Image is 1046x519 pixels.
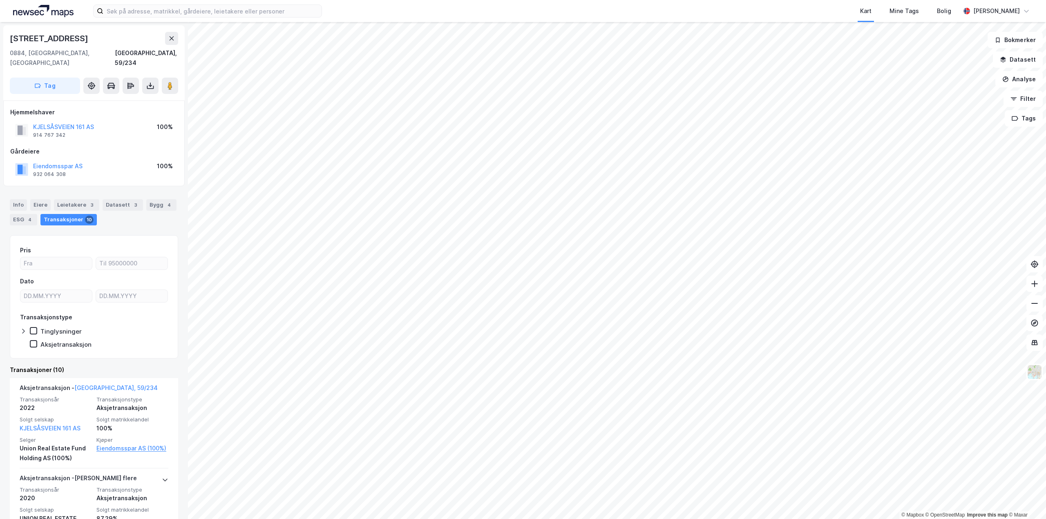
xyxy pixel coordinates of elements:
span: Solgt selskap [20,416,92,423]
input: Til 95000000 [96,257,168,270]
div: 100% [157,161,173,171]
span: Transaksjonsår [20,486,92,493]
input: Fra [20,257,92,270]
a: Mapbox [901,512,924,518]
div: Mine Tags [890,6,919,16]
a: KJELSÅSVEIEN 161 AS [20,425,80,432]
span: Solgt matrikkelandel [96,506,168,513]
img: Z [1027,364,1042,380]
div: Kart [860,6,872,16]
div: 4 [26,216,34,224]
div: 3 [132,201,140,209]
div: 100% [96,423,168,433]
div: Gårdeiere [10,147,178,156]
button: Analyse [995,71,1043,87]
span: Kjøper [96,437,168,443]
div: 4 [165,201,173,209]
img: logo.a4113a55bc3d86da70a041830d287a7e.svg [13,5,74,17]
div: 100% [157,122,173,132]
div: 932 064 308 [33,171,66,178]
div: ESG [10,214,37,225]
div: Aksjetransaksjon [40,341,92,348]
div: Bolig [937,6,951,16]
a: [GEOGRAPHIC_DATA], 59/234 [74,384,158,391]
input: Søk på adresse, matrikkel, gårdeiere, leietakere eller personer [103,5,322,17]
div: Transaksjoner (10) [10,365,178,375]
div: 914 767 342 [33,132,65,138]
div: Pris [20,245,31,255]
button: Filter [1004,91,1043,107]
span: Transaksjonsår [20,396,92,403]
div: 2020 [20,493,92,503]
div: Transaksjoner [40,214,97,225]
div: Aksjetransaksjon - [20,383,158,396]
a: Improve this map [967,512,1008,518]
a: OpenStreetMap [925,512,965,518]
div: Dato [20,276,34,286]
button: Datasett [993,51,1043,68]
div: Aksjetransaksjon [96,493,168,503]
div: [PERSON_NAME] [973,6,1020,16]
div: Hjemmelshaver [10,107,178,117]
div: Aksjetransaksjon - [PERSON_NAME] flere [20,473,137,486]
a: Eiendomsspar AS (100%) [96,443,168,453]
button: Bokmerker [988,32,1043,48]
div: Info [10,199,27,211]
span: Transaksjonstype [96,486,168,493]
div: 2022 [20,403,92,413]
div: Eiere [30,199,51,211]
div: Leietakere [54,199,99,211]
input: DD.MM.YYYY [20,290,92,302]
div: Tinglysninger [40,327,82,335]
div: 0884, [GEOGRAPHIC_DATA], [GEOGRAPHIC_DATA] [10,48,115,68]
div: 3 [88,201,96,209]
button: Tags [1005,110,1043,127]
div: Union Real Estate Fund Holding AS (100%) [20,443,92,463]
div: [STREET_ADDRESS] [10,32,90,45]
input: DD.MM.YYYY [96,290,168,302]
div: Kontrollprogram for chat [1005,480,1046,519]
div: Bygg [146,199,177,211]
span: Selger [20,437,92,443]
div: Transaksjonstype [20,312,72,322]
div: 10 [85,216,94,224]
span: Solgt selskap [20,506,92,513]
span: Transaksjonstype [96,396,168,403]
iframe: Chat Widget [1005,480,1046,519]
span: Solgt matrikkelandel [96,416,168,423]
button: Tag [10,78,80,94]
div: Datasett [103,199,143,211]
div: Aksjetransaksjon [96,403,168,413]
div: [GEOGRAPHIC_DATA], 59/234 [115,48,178,68]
